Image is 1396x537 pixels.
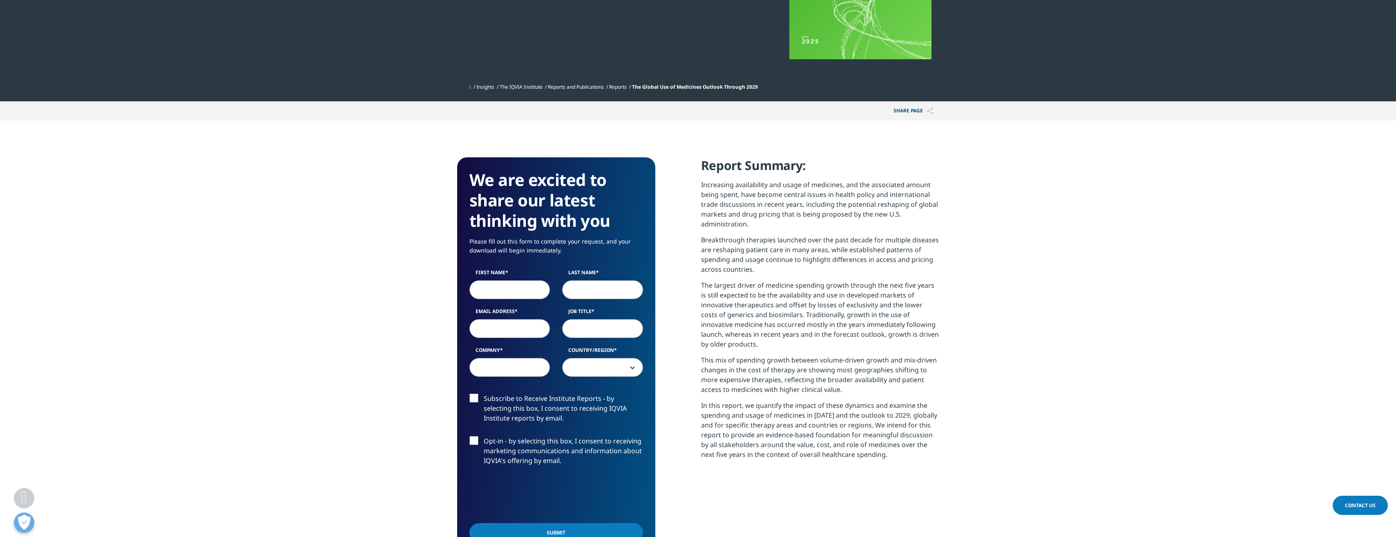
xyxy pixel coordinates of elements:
a: Contact Us [1333,496,1388,515]
a: Reports [609,83,627,90]
p: Share PAGE [887,101,939,121]
span: The Global Use of Medicines Outlook Through 2029 [632,83,758,90]
label: Subscribe to Receive Institute Reports - by selecting this box, I consent to receiving IQVIA Inst... [469,394,643,427]
a: Reports and Publications [548,83,604,90]
label: Company [469,347,550,358]
p: In this report, we quantify the impact of these dynamics and examine the spending and usage of me... [701,401,939,465]
iframe: reCAPTCHA [469,479,594,510]
p: Breakthrough therapies launched over the past decade for multiple diseases are reshaping patient ... [701,235,939,280]
label: First Name [469,269,550,280]
label: Job Title [562,308,643,319]
img: Share PAGE [927,107,933,114]
a: The IQVIA Institute [500,83,543,90]
p: Please fill out this form to complete your request, and your download will begin immediately. [469,237,643,261]
p: This mix of spending growth between volume-driven growth and mix-driven changes in the cost of th... [701,355,939,401]
label: Email Address [469,308,550,319]
label: Last Name [562,269,643,280]
button: Share PAGEShare PAGE [887,101,939,121]
button: Open Preferences [14,512,34,533]
p: Increasing availability and usage of medicines, and the associated amount being spent, have becom... [701,180,939,235]
span: Contact Us [1345,502,1376,509]
a: Insights [476,83,494,90]
label: Country/Region [562,347,643,358]
h4: Report Summary: [701,157,939,180]
label: Opt-in - by selecting this box, I consent to receiving marketing communications and information a... [469,436,643,470]
h3: We are excited to share our latest thinking with you [469,170,643,231]
p: The largest driver of medicine spending growth through the next five years is still expected to b... [701,280,939,355]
